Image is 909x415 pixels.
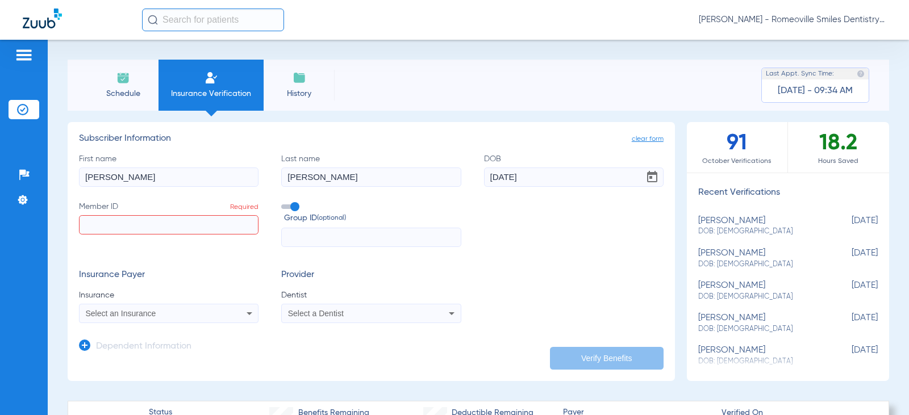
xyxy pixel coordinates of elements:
span: Hours Saved [788,156,889,167]
img: hamburger-icon [15,48,33,62]
span: Select an Insurance [86,309,156,318]
input: First name [79,167,258,187]
button: Verify Benefits [550,347,664,370]
div: [PERSON_NAME] [698,345,821,366]
span: DOB: [DEMOGRAPHIC_DATA] [698,259,821,270]
input: Search for patients [142,9,284,31]
img: last sync help info [857,70,865,78]
span: Required [230,204,258,211]
span: Select a Dentist [288,309,344,318]
label: First name [79,153,258,187]
img: Zuub Logo [23,9,62,28]
img: Schedule [116,71,130,85]
div: [PERSON_NAME] [698,216,821,237]
input: Member IDRequired [79,215,258,234]
span: Insurance [79,290,258,301]
span: Schedule [96,88,150,99]
label: Last name [281,153,461,187]
img: History [293,71,306,85]
span: [PERSON_NAME] - Romeoville Smiles Dentistry [699,14,886,26]
span: Dentist [281,290,461,301]
div: [PERSON_NAME] [698,313,821,334]
h3: Dependent Information [96,341,191,353]
small: (optional) [317,212,346,224]
img: Manual Insurance Verification [205,71,218,85]
span: Group ID [284,212,461,224]
span: clear form [632,133,664,145]
span: DOB: [DEMOGRAPHIC_DATA] [698,292,821,302]
span: Last Appt. Sync Time: [766,68,834,79]
h3: Subscriber Information [79,133,664,145]
span: [DATE] [821,248,878,269]
input: DOBOpen calendar [484,167,664,187]
span: [DATE] [821,280,878,301]
span: [DATE] [821,313,878,334]
div: [PERSON_NAME] [698,248,821,269]
span: October Verifications [687,156,787,167]
span: Insurance Verification [167,88,255,99]
div: 91 [687,122,788,173]
h3: Insurance Payer [79,270,258,281]
h3: Recent Verifications [687,187,889,199]
h3: Provider [281,270,461,281]
span: DOB: [DEMOGRAPHIC_DATA] [698,324,821,334]
div: [PERSON_NAME] [698,280,821,301]
span: [DATE] [821,216,878,237]
span: [DATE] [821,345,878,366]
input: Last name [281,167,461,187]
span: DOB: [DEMOGRAPHIC_DATA] [698,227,821,237]
label: DOB [484,153,664,187]
img: Search Icon [148,15,158,25]
span: [DATE] - 09:34 AM [778,85,853,97]
div: 18.2 [788,122,889,173]
label: Member ID [79,201,258,248]
button: Open calendar [641,166,664,188]
span: History [272,88,326,99]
